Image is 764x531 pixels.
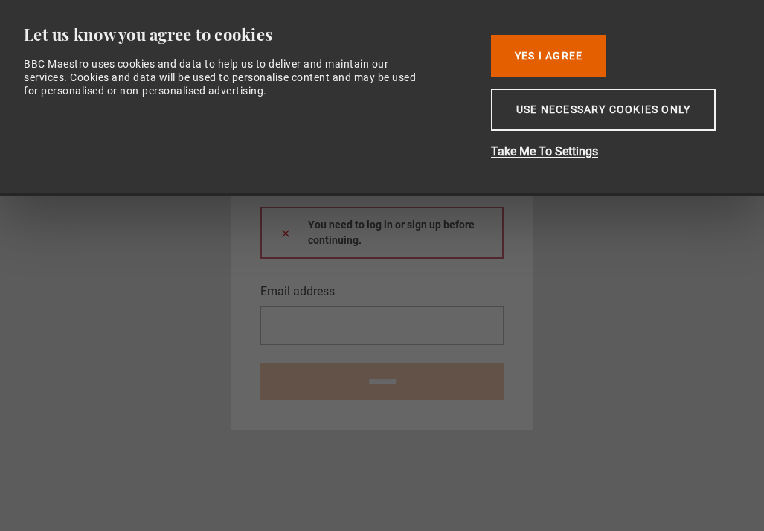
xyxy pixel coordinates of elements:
[260,207,504,259] div: You need to log in or sign up before continuing.
[24,57,423,98] div: BBC Maestro uses cookies and data to help us to deliver and maintain our services. Cookies and da...
[491,143,729,161] button: Take Me To Settings
[260,283,335,300] label: Email address
[24,24,468,45] div: Let us know you agree to cookies
[491,35,606,77] button: Yes I Agree
[491,88,716,131] button: Use necessary cookies only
